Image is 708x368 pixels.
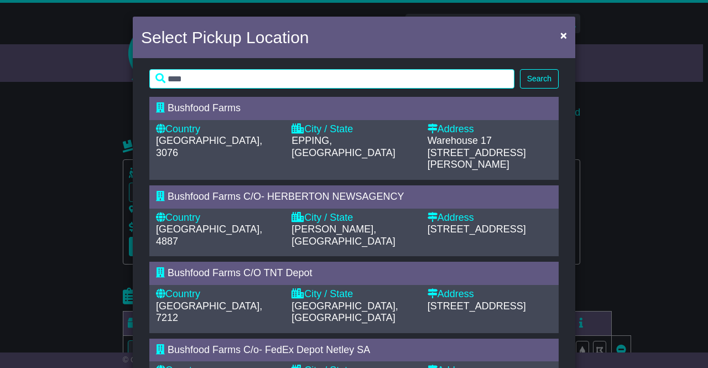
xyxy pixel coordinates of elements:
[428,224,526,235] span: [STREET_ADDRESS]
[291,123,416,136] div: City / State
[555,24,572,46] button: Close
[156,224,262,247] span: [GEOGRAPHIC_DATA], 4887
[520,69,559,89] button: Search
[156,300,262,324] span: [GEOGRAPHIC_DATA], 7212
[156,212,280,224] div: Country
[428,147,526,170] span: [STREET_ADDRESS][PERSON_NAME]
[156,135,262,158] span: [GEOGRAPHIC_DATA], 3076
[428,212,552,224] div: Address
[168,102,241,113] span: Bushfood Farms
[168,191,404,202] span: Bushfood Farms C/O- HERBERTON NEWSAGENCY
[428,288,552,300] div: Address
[156,123,280,136] div: Country
[156,288,280,300] div: Country
[168,344,370,355] span: Bushfood Farms C/o- FedEx Depot Netley SA
[291,300,398,324] span: [GEOGRAPHIC_DATA], [GEOGRAPHIC_DATA]
[291,224,395,247] span: [PERSON_NAME], [GEOGRAPHIC_DATA]
[428,135,492,146] span: Warehouse 17
[141,25,309,50] h4: Select Pickup Location
[291,135,395,158] span: EPPING, [GEOGRAPHIC_DATA]
[428,300,526,312] span: [STREET_ADDRESS]
[560,29,567,42] span: ×
[168,267,312,278] span: Bushfood Farms C/O TNT Depot
[291,212,416,224] div: City / State
[291,288,416,300] div: City / State
[428,123,552,136] div: Address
